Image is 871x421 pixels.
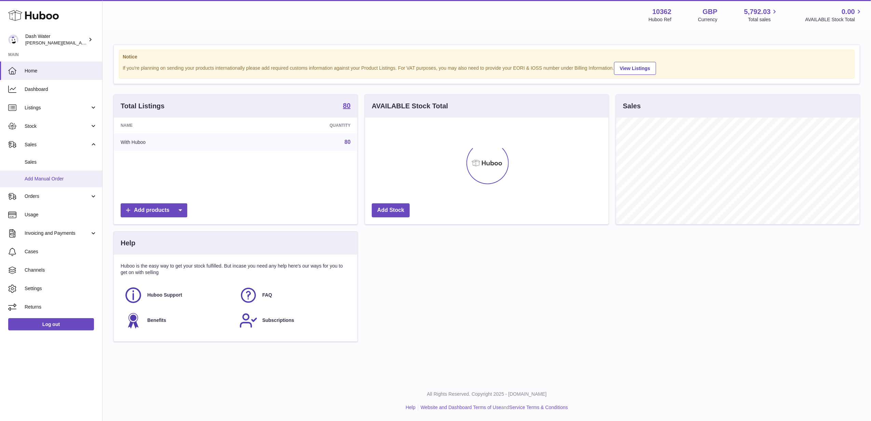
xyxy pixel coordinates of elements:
[239,286,348,304] a: FAQ
[25,248,97,255] span: Cases
[418,404,568,411] li: and
[123,54,851,60] strong: Notice
[25,193,90,200] span: Orders
[649,16,671,23] div: Huboo Ref
[25,267,97,273] span: Channels
[614,62,656,75] a: View Listings
[842,7,855,16] span: 0.00
[744,7,771,16] span: 5,792.03
[8,35,18,45] img: james@dash-water.com
[124,286,232,304] a: Huboo Support
[703,7,717,16] strong: GBP
[25,141,90,148] span: Sales
[262,292,272,298] span: FAQ
[121,263,351,276] p: Huboo is the easy way to get your stock fulfilled. But incase you need any help here's our ways f...
[25,230,90,236] span: Invoicing and Payments
[372,203,410,217] a: Add Stock
[744,7,779,23] a: 5,792.03 Total sales
[805,7,863,23] a: 0.00 AVAILABLE Stock Total
[147,292,182,298] span: Huboo Support
[121,239,135,248] h3: Help
[25,33,87,46] div: Dash Water
[343,102,351,109] strong: 80
[25,212,97,218] span: Usage
[25,285,97,292] span: Settings
[121,203,187,217] a: Add products
[344,139,351,145] a: 80
[8,318,94,330] a: Log out
[25,68,97,74] span: Home
[372,101,448,111] h3: AVAILABLE Stock Total
[123,61,851,75] div: If you're planning on sending your products internationally please add required customs informati...
[121,101,165,111] h3: Total Listings
[343,102,351,110] a: 80
[114,118,242,133] th: Name
[509,405,568,410] a: Service Terms & Conditions
[805,16,863,23] span: AVAILABLE Stock Total
[25,105,90,111] span: Listings
[406,405,416,410] a: Help
[114,133,242,151] td: With Huboo
[25,40,137,45] span: [PERSON_NAME][EMAIL_ADDRESS][DOMAIN_NAME]
[25,159,97,165] span: Sales
[421,405,501,410] a: Website and Dashboard Terms of Use
[242,118,357,133] th: Quantity
[748,16,778,23] span: Total sales
[239,311,348,330] a: Subscriptions
[147,317,166,324] span: Benefits
[25,176,97,182] span: Add Manual Order
[652,7,671,16] strong: 10362
[25,123,90,130] span: Stock
[124,311,232,330] a: Benefits
[25,304,97,310] span: Returns
[25,86,97,93] span: Dashboard
[108,391,866,397] p: All Rights Reserved. Copyright 2025 - [DOMAIN_NAME]
[262,317,294,324] span: Subscriptions
[623,101,641,111] h3: Sales
[698,16,718,23] div: Currency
